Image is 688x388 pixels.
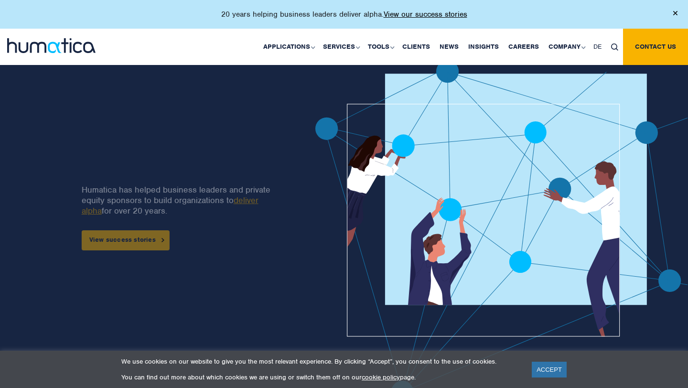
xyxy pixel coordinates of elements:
[363,29,398,65] a: Tools
[504,29,544,65] a: Careers
[532,362,567,377] a: ACCEPT
[161,238,164,242] img: arrowicon
[623,29,688,65] a: Contact us
[463,29,504,65] a: Insights
[435,29,463,65] a: News
[82,184,283,216] p: Humatica has helped business leaders and private equity sponsors to build organizations to for ov...
[593,43,602,51] span: DE
[318,29,363,65] a: Services
[7,38,96,53] img: logo
[121,357,520,366] p: We use cookies on our website to give you the most relevant experience. By clicking “Accept”, you...
[362,373,400,381] a: cookie policy
[82,195,258,216] a: deliver alpha
[121,373,520,381] p: You can find out more about which cookies we are using or switch them off on our page.
[544,29,589,65] a: Company
[82,230,170,250] a: View success stories
[398,29,435,65] a: Clients
[258,29,318,65] a: Applications
[384,10,467,19] a: View our success stories
[221,10,467,19] p: 20 years helping business leaders deliver alpha.
[611,43,618,51] img: search_icon
[589,29,606,65] a: DE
